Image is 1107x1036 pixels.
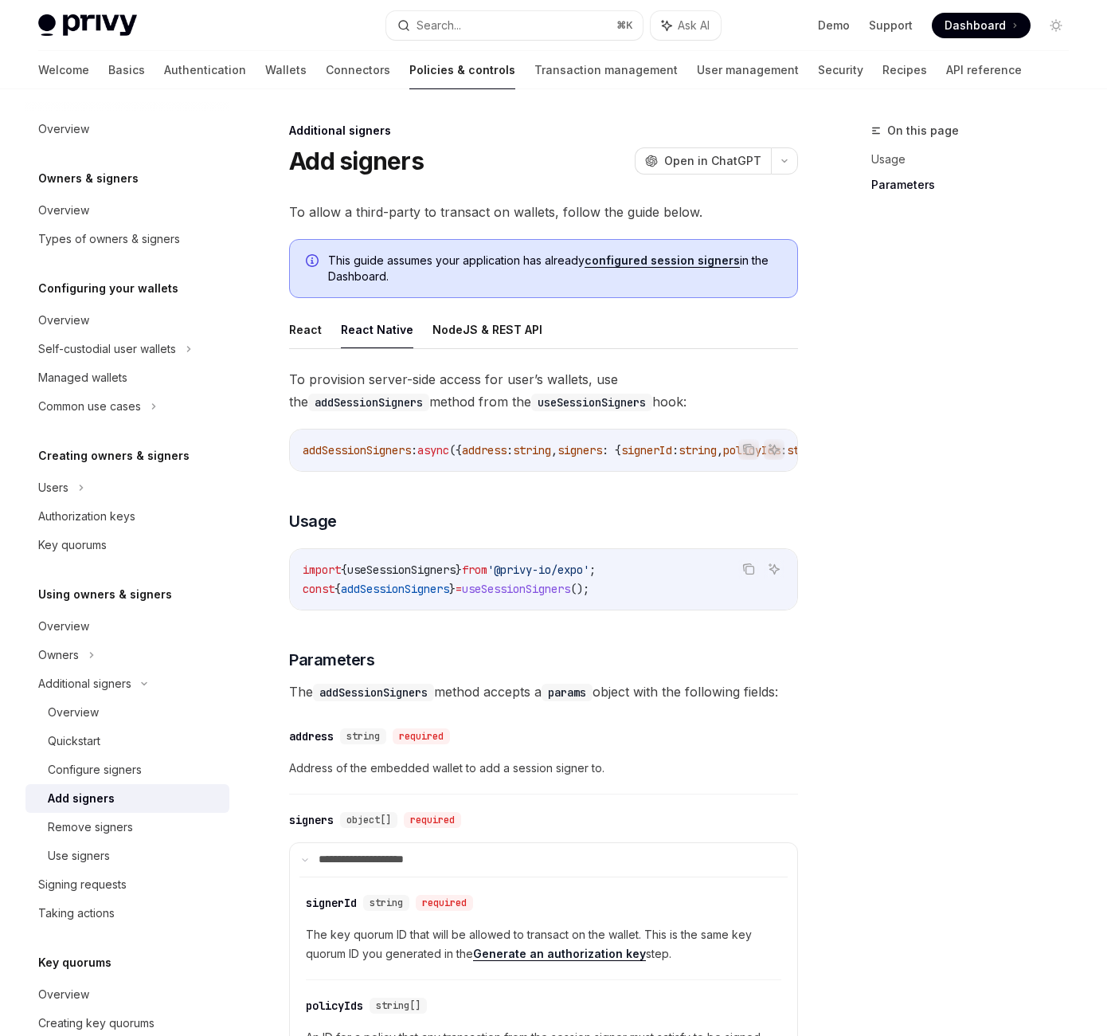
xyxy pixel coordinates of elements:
[346,814,391,826] span: object[]
[570,582,589,596] span: ();
[341,311,413,348] button: React Native
[585,253,740,268] a: configured session signers
[25,363,229,392] a: Managed wallets
[341,563,347,577] span: {
[531,394,652,411] code: useSessionSigners
[818,51,863,89] a: Security
[534,51,678,89] a: Transaction management
[945,18,1006,33] span: Dashboard
[25,115,229,143] a: Overview
[306,895,357,911] div: signerId
[404,812,461,828] div: required
[672,443,679,457] span: :
[557,443,602,457] span: signers
[38,1014,155,1033] div: Creating key quorums
[328,253,781,285] span: This guide assumes your application has already in the Dashboard.
[341,582,449,596] span: addSessionSigners
[723,443,780,457] span: policyIds
[462,582,570,596] span: useSessionSigners
[303,563,341,577] span: import
[306,998,363,1014] div: policyIds
[738,559,759,579] button: Copy the contents from the code block
[664,153,761,169] span: Open in ChatGPT
[487,563,589,577] span: '@privy-io/expo'
[25,196,229,225] a: Overview
[1043,13,1069,38] button: Toggle dark mode
[308,394,429,411] code: addSessionSigners
[289,311,322,348] button: React
[887,121,959,140] span: On this page
[25,899,229,928] a: Taking actions
[25,531,229,559] a: Key quorums
[551,443,557,457] span: ,
[635,147,771,175] button: Open in ChatGPT
[346,730,380,743] span: string
[38,230,180,249] div: Types of owners & signers
[25,612,229,641] a: Overview
[25,980,229,1009] a: Overview
[48,732,100,751] div: Quickstart
[25,813,229,842] a: Remove signers
[738,439,759,460] button: Copy the contents from the code block
[616,19,633,32] span: ⌘ K
[38,120,89,139] div: Overview
[108,51,145,89] a: Basics
[449,443,462,457] span: ({
[393,728,450,744] div: required
[48,846,110,865] div: Use signers
[38,674,131,693] div: Additional signers
[38,536,107,555] div: Key quorums
[456,563,462,577] span: }
[38,201,89,220] div: Overview
[651,11,721,40] button: Ask AI
[787,443,825,457] span: string
[289,510,337,532] span: Usage
[946,51,1022,89] a: API reference
[376,999,421,1012] span: string[]
[679,443,717,457] span: string
[48,818,133,837] div: Remove signers
[289,649,374,671] span: Parameters
[678,18,710,33] span: Ask AI
[38,585,172,604] h5: Using owners & signers
[38,985,89,1004] div: Overview
[25,755,229,784] a: Configure signers
[932,13,1031,38] a: Dashboard
[313,684,434,701] code: addSessionSigners
[38,617,89,636] div: Overview
[869,18,913,33] a: Support
[25,502,229,531] a: Authorization keys
[416,895,473,911] div: required
[764,439,784,460] button: Ask AI
[697,51,799,89] a: User management
[473,947,646,961] a: Generate an authorization key
[882,51,927,89] a: Recipes
[449,582,456,596] span: }
[25,698,229,727] a: Overview
[38,646,79,665] div: Owners
[38,14,137,37] img: light logo
[289,812,334,828] div: signers
[265,51,307,89] a: Wallets
[717,443,723,457] span: ,
[38,311,89,330] div: Overview
[25,225,229,253] a: Types of owners & signers
[370,897,403,909] span: string
[38,397,141,416] div: Common use cases
[871,172,1082,198] a: Parameters
[38,368,127,387] div: Managed wallets
[818,18,850,33] a: Demo
[289,123,798,139] div: Additional signers
[462,443,507,457] span: address
[38,339,176,359] div: Self-custodial user wallets
[25,784,229,813] a: Add signers
[303,443,411,457] span: addSessionSigners
[48,760,142,779] div: Configure signers
[289,368,798,413] span: To provision server-side access for user’s wallets, use the method from the hook:
[602,443,621,457] span: : {
[25,306,229,335] a: Overview
[417,16,461,35] div: Search...
[386,11,643,40] button: Search...⌘K
[306,254,322,270] svg: Info
[326,51,390,89] a: Connectors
